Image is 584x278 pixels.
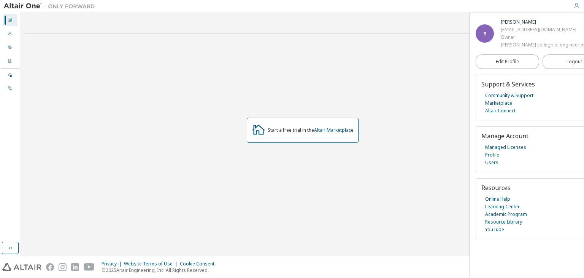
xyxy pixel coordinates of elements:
[84,263,95,271] img: youtube.svg
[484,30,486,37] span: S
[3,82,17,94] div: On Prem
[485,218,522,226] a: Resource Library
[485,107,516,115] a: Altair Connect
[102,267,219,273] p: © 2025 Altair Engineering, Inc. All Rights Reserved.
[485,226,504,233] a: YouTube
[3,55,17,67] div: Company Profile
[2,263,41,271] img: altair_logo.svg
[59,263,67,271] img: instagram.svg
[3,42,17,54] div: User Profile
[102,261,124,267] div: Privacy
[485,195,510,203] a: Online Help
[476,54,539,69] a: Edit Profile
[46,263,54,271] img: facebook.svg
[485,92,533,99] a: Community & Support
[485,144,526,151] a: Managed Licenses
[3,14,17,26] div: Dashboard
[485,151,499,159] a: Profile
[4,2,99,10] img: Altair One
[485,203,520,211] a: Learning Center
[481,80,535,88] span: Support & Services
[124,261,180,267] div: Website Terms of Use
[496,59,519,65] span: Edit Profile
[567,58,582,66] span: Logout
[481,184,511,192] span: Resources
[481,132,528,140] span: Manage Account
[485,99,512,107] a: Marketplace
[3,28,17,40] div: Users
[314,127,354,133] a: Altair Marketplace
[3,69,17,81] div: Managed
[180,261,219,267] div: Cookie Consent
[268,127,354,133] div: Start a free trial in the
[485,211,527,218] a: Academic Program
[485,159,498,166] a: Users
[71,263,79,271] img: linkedin.svg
